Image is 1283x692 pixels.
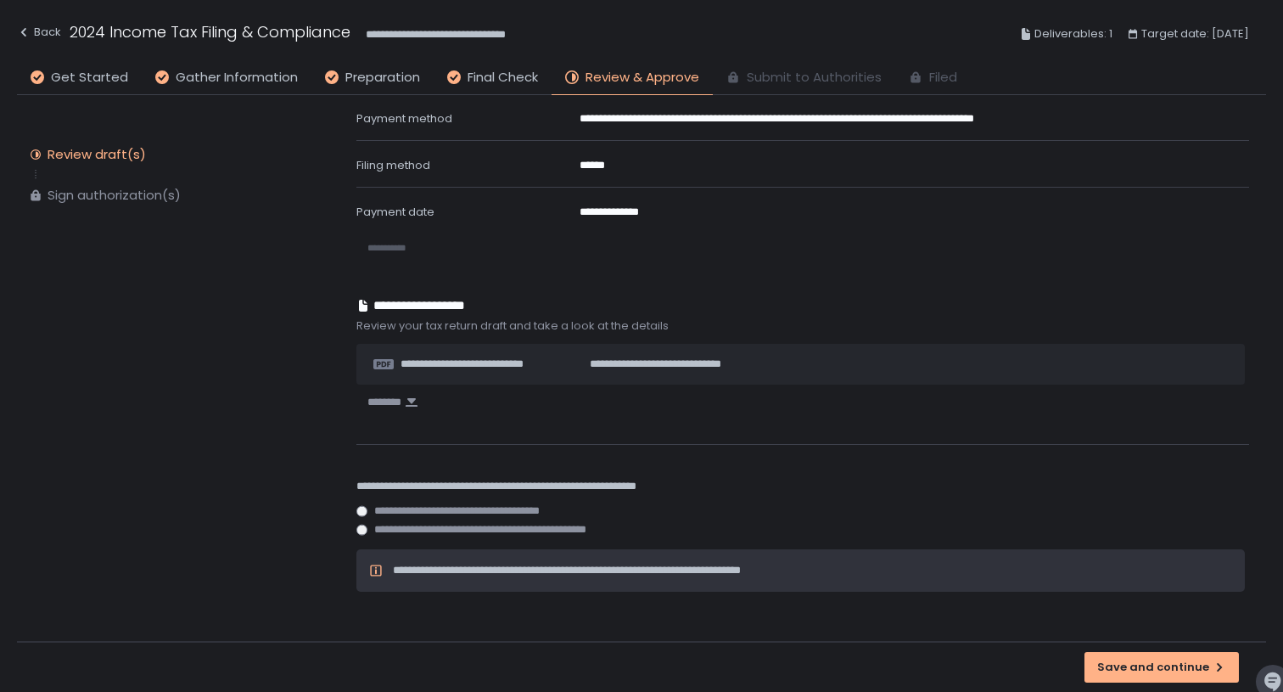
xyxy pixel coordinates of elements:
div: Back [17,22,61,42]
span: Filing method [356,157,430,173]
div: Save and continue [1097,660,1226,675]
span: Final Check [468,68,538,87]
span: Gather Information [176,68,298,87]
div: Review draft(s) [48,146,146,163]
span: Preparation [345,68,420,87]
div: Sign authorization(s) [48,187,181,204]
h1: 2024 Income Tax Filing & Compliance [70,20,350,43]
span: Payment date [356,204,434,220]
span: Submit to Authorities [747,68,882,87]
button: Save and continue [1084,652,1239,683]
span: Payment method [356,110,452,127]
span: Filed [929,68,957,87]
span: Deliverables: 1 [1034,24,1112,44]
span: Review your tax return draft and take a look at the details [356,318,1249,334]
span: Target date: [DATE] [1141,24,1249,44]
span: Get Started [51,68,128,87]
button: Back [17,20,61,48]
span: Review & Approve [585,68,699,87]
